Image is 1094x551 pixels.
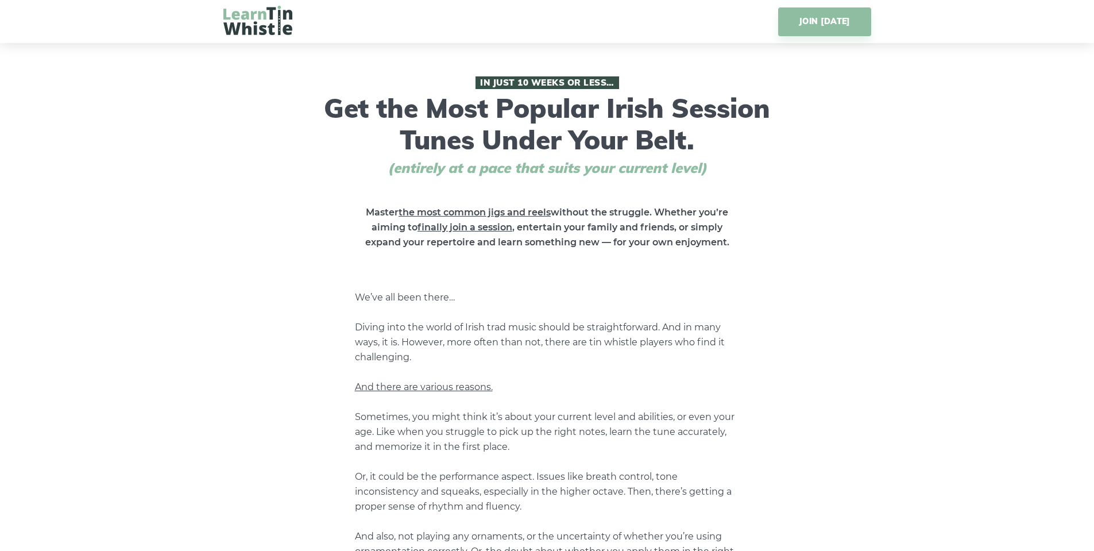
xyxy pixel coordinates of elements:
[366,160,728,176] span: (entirely at a pace that suits your current level)
[476,76,619,89] span: In Just 10 Weeks or Less…
[778,7,871,36] a: JOIN [DATE]
[355,382,493,392] span: And there are various reasons.
[223,6,292,35] img: LearnTinWhistle.com
[320,76,774,176] h1: Get the Most Popular Irish Session Tunes Under Your Belt.
[365,207,729,248] strong: Master without the struggle. Whether you’re aiming to , entertain your family and friends, or sim...
[418,222,512,233] span: finally join a session
[399,207,551,218] span: the most common jigs and reels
